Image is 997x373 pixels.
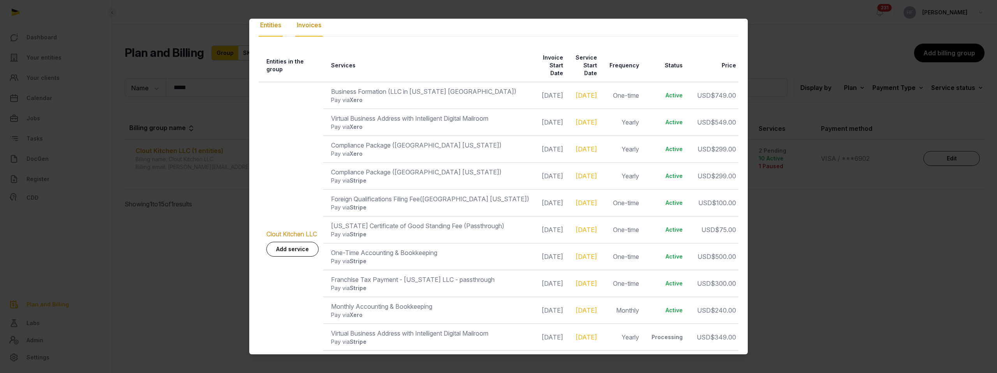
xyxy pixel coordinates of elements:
div: Active [652,145,683,153]
a: [DATE] [576,145,597,153]
span: USD [697,118,711,126]
span: Stripe [350,338,366,345]
th: Services [323,49,534,82]
td: One-time [602,243,644,270]
span: $500.00 [711,253,736,260]
span: $749.00 [711,91,736,99]
span: $299.00 [711,172,736,180]
span: USD [697,280,711,287]
div: Active [652,172,683,180]
div: Virtual Business Address with Intelligent Digital Mailroom [331,329,529,338]
span: USD [698,145,711,153]
td: Yearly [602,109,644,135]
nav: Tabs [259,14,738,37]
td: Monthly [602,297,644,324]
span: $100.00 [712,199,736,207]
div: Pay via [331,204,529,211]
td: [DATE] [534,243,568,270]
th: Invoice Start Date [534,49,568,82]
span: $75.00 [715,226,736,234]
td: [DATE] [534,162,568,189]
a: [DATE] [576,253,597,260]
span: ([GEOGRAPHIC_DATA] [US_STATE]) [420,195,529,203]
td: Yearly [602,135,644,162]
td: [DATE] [534,189,568,216]
span: USD [698,172,711,180]
td: Yearly [602,162,644,189]
div: [US_STATE] Certificate of Good Standing Fee (Passthrough) [331,221,529,230]
div: Invoices [295,14,323,37]
a: [DATE] [576,333,597,341]
div: Entities [259,14,283,37]
span: USD [697,306,711,314]
span: Xero [350,311,363,318]
td: Yearly [602,324,644,350]
span: Stripe [350,285,366,291]
a: Add service [266,242,319,257]
span: USD [701,226,715,234]
div: Active [652,91,683,99]
a: [DATE] [576,226,597,234]
div: Pay via [331,150,529,158]
div: Pay via [331,257,529,265]
th: Service Start Date [568,49,602,82]
a: [DATE] [576,306,597,314]
a: Clout Kitchen LLC [266,230,317,238]
td: [DATE] [534,109,568,135]
th: Frequency [602,49,644,82]
div: Foreign Qualifications Filing Fee [331,194,529,204]
td: [DATE] [534,270,568,297]
span: Xero [350,150,363,157]
div: Franchise Tax Payment - [US_STATE] LLC - passthrough [331,275,529,284]
th: Price [687,49,741,82]
div: Compliance Package ([GEOGRAPHIC_DATA] [US_STATE]) [331,167,529,177]
a: [DATE] [576,91,597,99]
span: Stripe [350,258,366,264]
span: Stripe [350,231,366,238]
div: Monthly Accounting & Bookkeeping [331,302,529,311]
span: USD [697,91,711,99]
div: Pay via [331,284,529,292]
span: Xero [350,97,363,103]
span: USD [697,333,710,341]
div: Pay via [331,338,529,346]
th: Entities in the group [259,49,323,82]
div: Pay via [331,230,529,238]
span: USD [698,199,712,207]
div: Virtual Business Address with Intelligent Digital Mailroom [331,114,529,123]
td: [DATE] [534,297,568,324]
span: USD [698,253,711,260]
div: Processing [652,333,683,341]
td: [DATE] [534,216,568,243]
div: Active [652,226,683,234]
span: $299.00 [711,145,736,153]
div: Pay via [331,96,529,104]
td: One-time [602,189,644,216]
span: $349.00 [710,333,736,341]
div: Pay via [331,311,529,319]
div: Active [652,306,683,314]
th: Status [644,49,687,82]
div: Active [652,280,683,287]
a: [DATE] [576,172,597,180]
div: Active [652,253,683,260]
td: [DATE] [534,135,568,162]
td: [DATE] [534,324,568,350]
div: Pay via [331,177,529,185]
span: Stripe [350,177,366,184]
a: [DATE] [576,199,597,207]
div: Active [652,199,683,207]
div: Compliance Package ([GEOGRAPHIC_DATA] [US_STATE]) [331,141,529,150]
a: [DATE] [576,280,597,287]
td: One-time [602,270,644,297]
td: [DATE] [534,82,568,109]
div: One-Time Accounting & Bookkeeping [331,248,529,257]
div: Active [652,118,683,126]
span: $549.00 [711,118,736,126]
div: Business Formation (LLC in [US_STATE] [GEOGRAPHIC_DATA]) [331,87,529,96]
span: Xero [350,123,363,130]
td: One-time [602,82,644,109]
div: Pay via [331,123,529,131]
td: One-time [602,216,644,243]
span: Stripe [350,204,366,211]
